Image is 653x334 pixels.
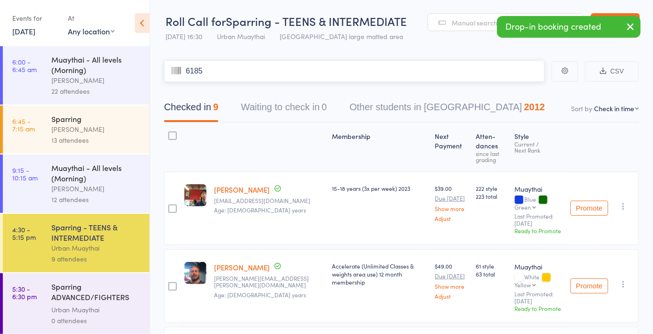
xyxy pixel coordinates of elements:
small: Last Promoted: [DATE] [515,291,563,304]
time: 9:15 - 10:15 am [12,166,38,181]
span: 61 style [476,262,507,270]
time: 4:30 - 5:15 pm [12,226,36,241]
a: [DATE] [12,26,35,36]
time: 6:00 - 6:45 am [12,58,37,73]
small: jimmychong7@outlook.com [214,197,324,204]
div: Ready to Promote [515,227,563,235]
a: 4:30 -5:15 pmSparring - TEENS & INTERMEDIATEUrban Muaythai9 attendees [3,214,149,272]
div: $39.00 [435,184,469,221]
div: Current / Next Rank [515,141,563,153]
small: Due [DATE] [435,273,469,279]
a: 5:30 -6:30 pmSparring ADVANCED/FIGHTERS (Invite only)Urban Muaythai0 attendees [3,273,149,334]
span: [DATE] 16:30 [165,32,202,41]
time: 5:30 - 6:30 pm [12,285,37,300]
div: Accelerate (Unlimited Classes & weights area use) 12 month membership [332,262,428,286]
span: 63 total [476,270,507,278]
span: [GEOGRAPHIC_DATA] large matted area [280,32,403,41]
div: 15-18 years (3x per week) 2023 [332,184,428,192]
button: Promote [570,201,608,216]
div: Yellow [515,282,531,288]
div: 0 attendees [51,315,141,326]
div: 12 attendees [51,194,141,205]
span: 223 total [476,192,507,200]
div: Next Payment [431,127,472,167]
div: Muaythai [515,262,563,271]
div: 0 [322,102,327,112]
div: $49.00 [435,262,469,299]
span: Age: [DEMOGRAPHIC_DATA] years [214,206,306,214]
a: [PERSON_NAME] [214,262,270,272]
time: 6:45 - 7:15 am [12,117,35,132]
div: 22 attendees [51,86,141,97]
div: 9 attendees [51,253,141,264]
small: Due [DATE] [435,195,469,202]
span: Roll Call for [165,13,226,29]
span: Urban Muaythai [217,32,265,41]
button: Promote [570,278,608,293]
div: Muaythai - All levels (Morning) [51,54,141,75]
div: Sparring ADVANCED/FIGHTERS (Invite only) [51,281,141,304]
div: [PERSON_NAME] [51,75,141,86]
div: Atten­dances [472,127,511,167]
div: 13 attendees [51,135,141,146]
span: 222 style [476,184,507,192]
div: Membership [328,127,431,167]
div: Drop-in booking created [497,16,641,38]
div: Sparring [51,114,141,124]
a: 6:00 -6:45 amMuaythai - All levels (Morning)[PERSON_NAME]22 attendees [3,46,149,105]
div: Urban Muaythai [51,243,141,253]
label: Sort by [571,104,592,113]
div: [PERSON_NAME] [51,124,141,135]
div: At [68,10,115,26]
div: Blue [515,196,563,210]
button: Other students in [GEOGRAPHIC_DATA]2012 [349,97,545,122]
div: [PERSON_NAME] [51,183,141,194]
div: Check in time [594,104,634,113]
a: [PERSON_NAME] [214,185,270,195]
small: Last Promoted: [DATE] [515,213,563,227]
div: Any location [68,26,115,36]
span: Manual search [452,18,497,27]
img: image1739782073.png [184,262,207,284]
a: 9:15 -10:15 amMuaythai - All levels (Morning)[PERSON_NAME]12 attendees [3,155,149,213]
small: Reggie.keane@hotmail.com [214,275,324,289]
div: 2012 [524,102,545,112]
button: CSV [585,61,639,81]
button: Checked in9 [164,97,218,122]
div: Events for [12,10,58,26]
span: Age: [DEMOGRAPHIC_DATA] years [214,291,306,299]
a: Exit roll call [591,13,640,32]
div: Sparring - TEENS & INTERMEDIATE [51,222,141,243]
div: since last grading [476,150,507,163]
div: Muaythai - All levels (Morning) [51,163,141,183]
a: Adjust [435,293,469,299]
a: Show more [435,205,469,212]
a: Show more [435,283,469,289]
span: Sparring - TEENS & INTERMEDIATE [226,13,407,29]
div: Ready to Promote [515,304,563,312]
div: White [515,274,563,288]
div: Urban Muaythai [51,304,141,315]
input: Scan member card [164,60,545,82]
button: Waiting to check in0 [241,97,327,122]
a: Adjust [435,215,469,221]
div: Green [515,204,531,210]
div: Muaythai [515,184,563,194]
a: 6:45 -7:15 amSparring[PERSON_NAME]13 attendees [3,106,149,154]
div: 9 [213,102,218,112]
img: image1599717584.png [184,184,207,206]
div: Style [511,127,567,167]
